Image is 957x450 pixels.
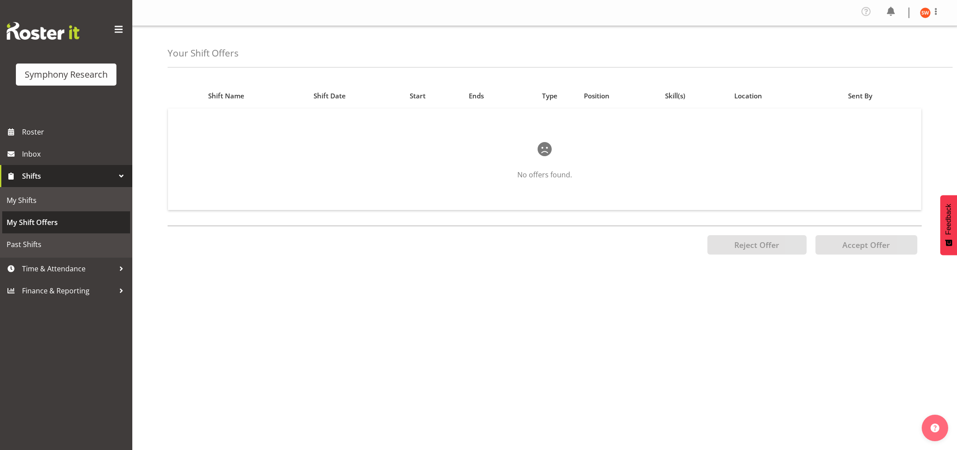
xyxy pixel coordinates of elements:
[208,91,303,101] div: Shift Name
[2,211,130,233] a: My Shift Offers
[7,194,126,207] span: My Shifts
[734,91,811,101] div: Location
[734,240,779,250] span: Reject Offer
[2,233,130,255] a: Past Shifts
[940,195,957,255] button: Feedback - Show survey
[22,284,115,297] span: Finance & Reporting
[920,7,931,18] img: shannon-whelan11890.jpg
[848,91,916,101] div: Sent By
[931,424,939,432] img: help-xxl-2.png
[314,91,400,101] div: Shift Date
[25,68,108,81] div: Symphony Research
[410,91,459,101] div: Start
[22,147,128,161] span: Inbox
[196,169,893,180] p: No offers found.
[707,235,807,255] button: Reject Offer
[22,169,115,183] span: Shifts
[815,235,917,255] button: Accept Offer
[7,216,126,229] span: My Shift Offers
[7,238,126,251] span: Past Shifts
[945,204,953,235] span: Feedback
[842,240,890,250] span: Accept Offer
[7,22,79,40] img: Rosterit website logo
[584,91,655,101] div: Position
[526,91,574,101] div: Type
[469,91,516,101] div: Ends
[22,262,115,275] span: Time & Attendance
[168,48,239,58] h4: Your Shift Offers
[2,189,130,211] a: My Shifts
[665,91,724,101] div: Skill(s)
[22,125,128,139] span: Roster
